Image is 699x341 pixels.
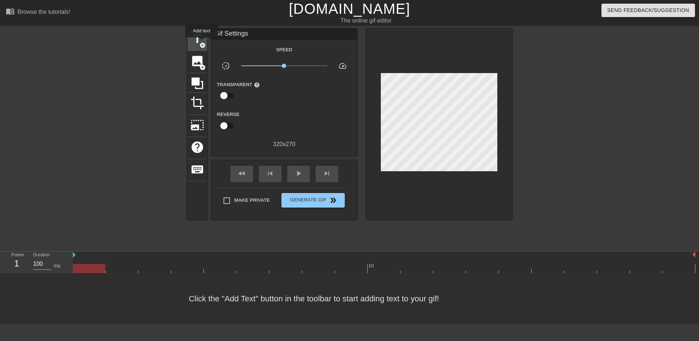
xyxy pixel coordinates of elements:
[323,169,331,178] span: skip_next
[190,54,204,68] span: image
[329,196,337,205] span: double_arrow
[254,82,260,88] span: help
[276,46,292,53] label: Speed
[237,169,246,178] span: fast_rewind
[217,81,260,88] label: Transparent
[237,16,495,25] div: The online gif editor
[601,4,695,17] button: Send Feedback/Suggestion
[33,253,50,257] label: Duration
[217,111,240,118] label: Reverse
[6,252,28,273] div: Frame
[266,169,275,178] span: skip_previous
[6,7,15,16] span: menu_book
[212,29,357,40] div: Gif Settings
[692,252,695,257] img: bound-end.png
[6,7,70,18] a: Browse the tutorials!
[221,61,230,70] span: slow_motion_video
[281,193,344,208] button: Generate Gif
[190,163,204,176] span: keyboard
[234,197,270,204] span: Make Private
[200,42,206,48] span: add_circle
[289,1,410,17] a: [DOMAIN_NAME]
[338,61,347,70] span: speed
[190,32,204,46] span: title
[200,64,206,71] span: add_circle
[368,262,375,269] div: 10
[212,140,357,149] div: 320 x 270
[190,118,204,132] span: photo_size_select_large
[11,257,22,270] div: 1
[607,6,689,15] span: Send Feedback/Suggestion
[294,169,303,178] span: play_arrow
[190,140,204,154] span: help
[190,96,204,110] span: crop
[17,9,70,15] div: Browse the tutorials!
[54,262,60,270] div: ms
[284,196,341,205] span: Generate Gif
